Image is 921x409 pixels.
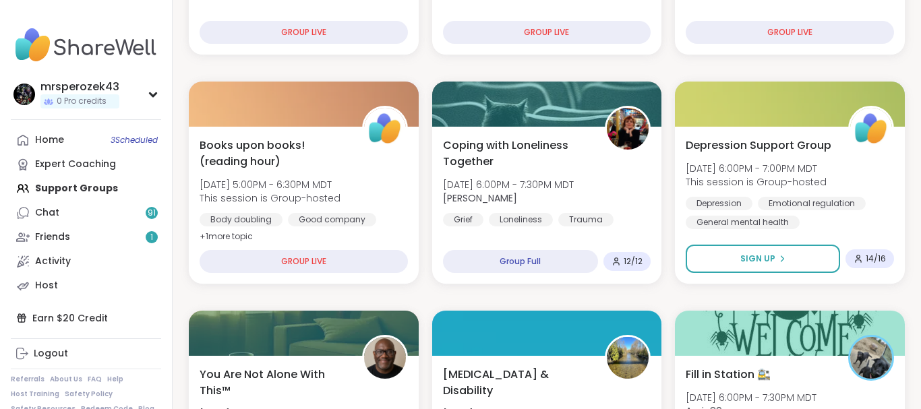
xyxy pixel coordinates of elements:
a: FAQ [88,375,102,384]
div: Group Full [443,250,599,273]
div: Activity [35,255,71,268]
div: Body doubling [200,213,283,226]
div: GROUP LIVE [200,21,408,44]
a: Chat91 [11,201,161,225]
span: Depression Support Group [686,137,831,154]
button: Sign Up [686,245,840,273]
a: Home3Scheduled [11,128,161,152]
div: mrsperozek43 [40,80,119,94]
a: Expert Coaching [11,152,161,177]
div: Emotional regulation [758,197,866,210]
span: 3 Scheduled [111,135,158,146]
div: GROUP LIVE [686,21,894,44]
span: 0 Pro credits [57,96,107,107]
img: JonathanListens [364,337,406,379]
span: Sign Up [740,253,775,265]
div: General mental health [686,216,800,229]
b: [PERSON_NAME] [443,191,517,205]
div: Logout [34,347,68,360]
div: GROUP LIVE [443,21,651,44]
span: 12 / 12 [624,256,643,267]
span: [DATE] 6:00PM - 7:30PM MDT [443,178,574,191]
div: Grief [443,213,483,226]
div: Friends [35,230,70,244]
a: Host Training [11,389,59,399]
span: Fill in Station 🚉 [686,367,771,383]
div: Home [35,133,64,147]
div: Host [35,279,58,292]
span: 91 [148,208,156,219]
a: Logout [11,342,161,366]
a: Safety Policy [65,389,113,399]
div: Good company [288,213,376,226]
div: Expert Coaching [35,158,116,171]
img: Amie89 [850,337,892,379]
img: GordonJD [607,337,649,379]
div: GROUP LIVE [200,250,408,273]
a: Friends1 [11,225,161,249]
span: 1 [150,232,153,243]
div: Chat [35,206,59,220]
img: mrsperozek43 [13,84,35,105]
img: ShareWell Nav Logo [11,22,161,69]
a: Host [11,274,161,298]
span: 14 / 16 [866,253,886,264]
a: Referrals [11,375,44,384]
span: [DATE] 5:00PM - 6:30PM MDT [200,178,340,191]
span: This session is Group-hosted [200,191,340,205]
a: Activity [11,249,161,274]
a: Help [107,375,123,384]
a: About Us [50,375,82,384]
div: Depression [686,197,752,210]
span: [DATE] 6:00PM - 7:00PM MDT [686,162,827,175]
span: [DATE] 6:00PM - 7:30PM MDT [686,391,816,404]
img: Judy [607,108,649,150]
span: [MEDICAL_DATA] & Disability [443,367,591,399]
span: You Are Not Alone With This™ [200,367,347,399]
span: This session is Group-hosted [686,175,827,189]
div: Loneliness [489,213,553,226]
img: ShareWell [850,108,892,150]
span: Books upon books!(reading hour) [200,137,347,170]
div: Trauma [558,213,614,226]
span: Coping with Loneliness Together [443,137,591,170]
img: ShareWell [364,108,406,150]
div: Earn $20 Credit [11,306,161,330]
